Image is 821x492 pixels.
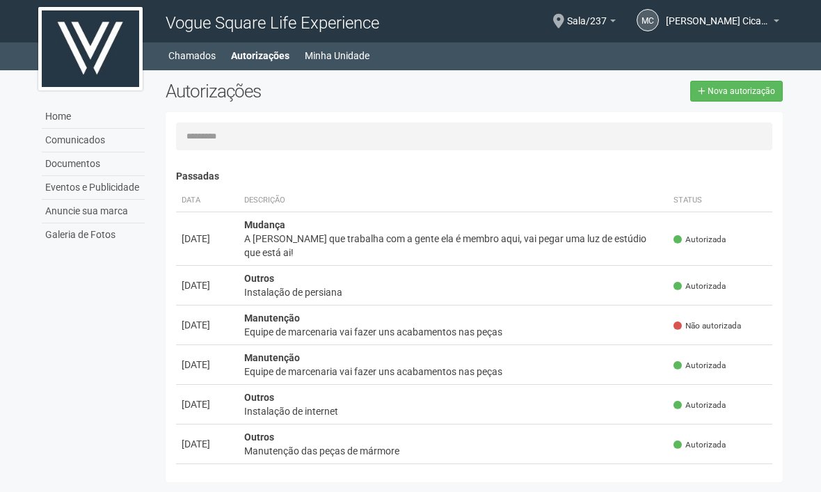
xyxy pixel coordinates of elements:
[42,105,145,129] a: Home
[244,392,274,403] strong: Outros
[42,129,145,152] a: Comunicados
[176,171,772,182] h4: Passadas
[42,200,145,223] a: Anuncie sua marca
[668,189,772,212] th: Status
[673,360,726,372] span: Autorizada
[42,223,145,246] a: Galeria de Fotos
[244,325,662,339] div: Equipe de marcenaria vai fazer uns acabamentos nas peças
[666,17,779,29] a: [PERSON_NAME] Cicarino [PERSON_NAME]
[673,234,726,246] span: Autorizada
[244,285,662,299] div: Instalação de persiana
[673,320,741,332] span: Não autorizada
[673,399,726,411] span: Autorizada
[305,46,369,65] a: Minha Unidade
[690,81,783,102] a: Nova autorização
[244,365,662,379] div: Equipe de marcenaria vai fazer uns acabamentos nas peças
[182,397,233,411] div: [DATE]
[673,280,726,292] span: Autorizada
[244,312,300,324] strong: Manutenção
[42,152,145,176] a: Documentos
[708,86,775,96] span: Nova autorização
[244,404,662,418] div: Instalação de internet
[567,2,607,26] span: Sala/237
[38,7,143,90] img: logo.jpg
[673,439,726,451] span: Autorizada
[244,273,274,284] strong: Outros
[567,17,616,29] a: Sala/237
[182,278,233,292] div: [DATE]
[182,232,233,246] div: [DATE]
[244,431,274,443] strong: Outros
[244,352,300,363] strong: Manutenção
[182,437,233,451] div: [DATE]
[244,444,662,458] div: Manutenção das peças de mármore
[666,2,770,26] span: Marina Ciuffo Cicarino Victorino Fontes
[166,81,463,102] h2: Autorizações
[176,189,239,212] th: Data
[166,13,379,33] span: Vogue Square Life Experience
[244,219,285,230] strong: Mudança
[42,176,145,200] a: Eventos e Publicidade
[168,46,216,65] a: Chamados
[244,232,662,260] div: A [PERSON_NAME] que trabalha com a gente ela é membro aqui, vai pegar uma luz de estúdio que está...
[244,471,274,482] strong: Outros
[637,9,659,31] a: MC
[231,46,289,65] a: Autorizações
[239,189,668,212] th: Descrição
[182,358,233,372] div: [DATE]
[182,318,233,332] div: [DATE]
